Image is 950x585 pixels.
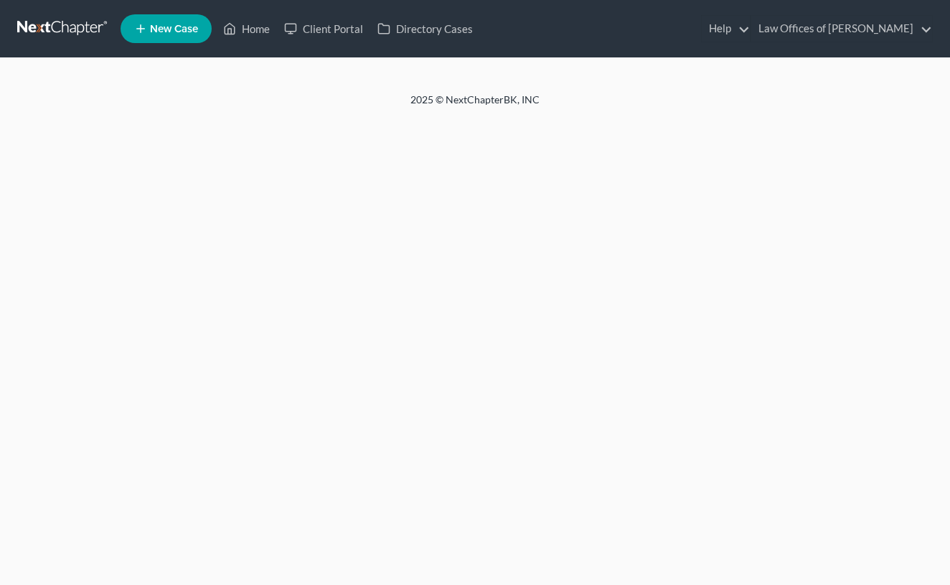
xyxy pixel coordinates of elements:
[751,16,932,42] a: Law Offices of [PERSON_NAME]
[66,93,884,118] div: 2025 © NextChapterBK, INC
[370,16,480,42] a: Directory Cases
[216,16,277,42] a: Home
[702,16,750,42] a: Help
[121,14,212,43] new-legal-case-button: New Case
[277,16,370,42] a: Client Portal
